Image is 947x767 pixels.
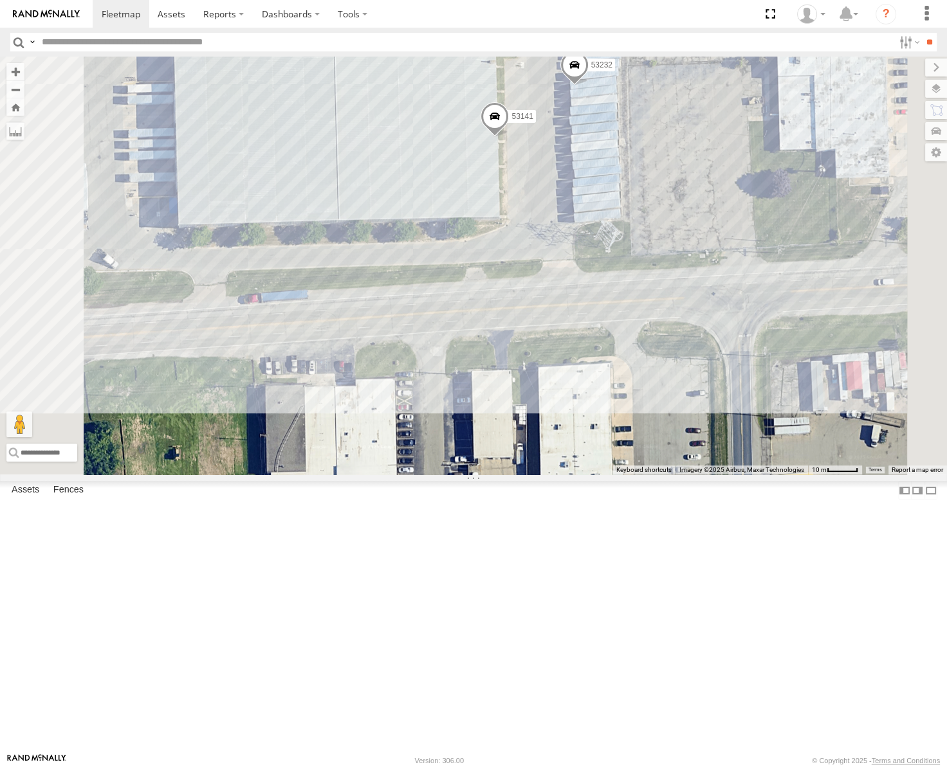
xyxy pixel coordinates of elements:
[5,482,46,500] label: Assets
[808,465,862,474] button: Map Scale: 10 m per 45 pixels
[869,467,882,472] a: Terms (opens in new tab)
[898,481,911,500] label: Dock Summary Table to the Left
[27,33,37,51] label: Search Query
[6,63,24,80] button: Zoom in
[591,60,612,69] span: 53232
[679,466,804,473] span: Imagery ©2025 Airbus, Maxar Technologies
[13,10,80,19] img: rand-logo.svg
[7,754,66,767] a: Visit our Website
[616,465,672,474] button: Keyboard shortcuts
[894,33,922,51] label: Search Filter Options
[6,411,32,437] button: Drag Pegman onto the map to open Street View
[925,143,947,161] label: Map Settings
[812,757,940,764] div: © Copyright 2025 -
[892,466,943,473] a: Report a map error
[924,481,937,500] label: Hide Summary Table
[6,98,24,116] button: Zoom Home
[47,482,90,500] label: Fences
[415,757,464,764] div: Version: 306.00
[872,757,940,764] a: Terms and Conditions
[812,466,827,473] span: 10 m
[6,122,24,140] label: Measure
[6,80,24,98] button: Zoom out
[911,481,924,500] label: Dock Summary Table to the Right
[793,5,830,24] div: Miky Transport
[876,4,896,24] i: ?
[511,112,533,121] span: 53141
